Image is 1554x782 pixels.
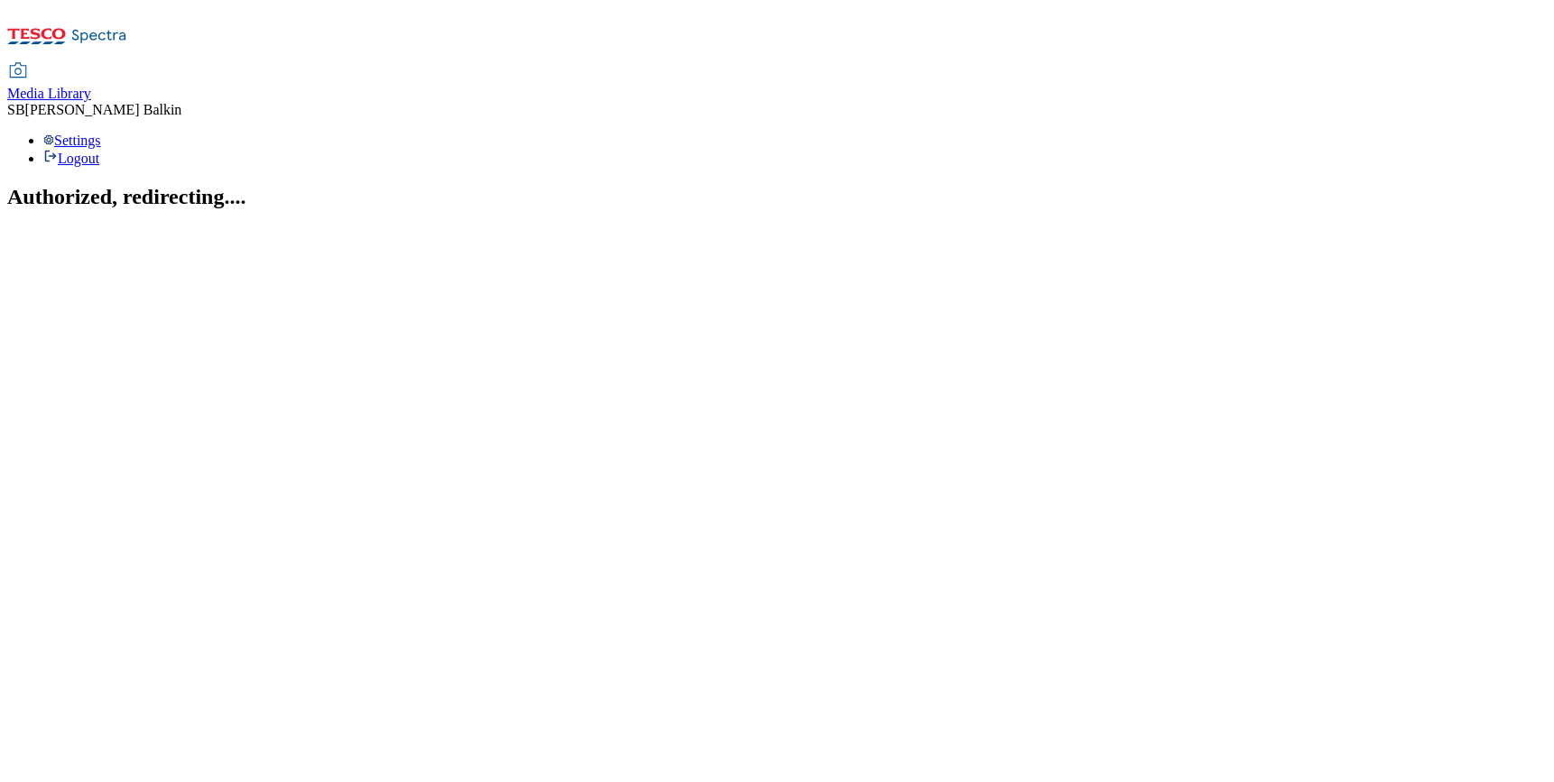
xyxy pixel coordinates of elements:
[7,185,1547,209] h2: Authorized, redirecting....
[43,151,99,166] a: Logout
[7,102,25,117] span: SB
[43,133,101,148] a: Settings
[25,102,182,117] span: [PERSON_NAME] Balkin
[7,64,91,102] a: Media Library
[7,86,91,101] span: Media Library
